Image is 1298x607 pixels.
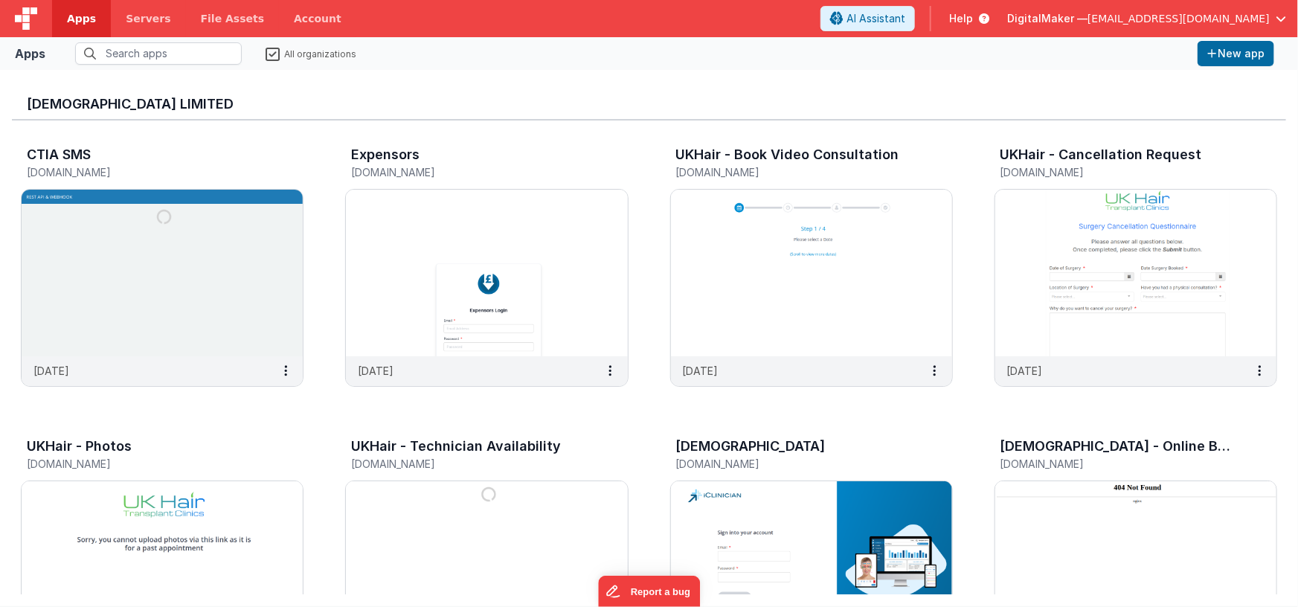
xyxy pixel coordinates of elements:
[351,458,591,469] h5: [DOMAIN_NAME]
[33,363,69,379] p: [DATE]
[351,147,420,162] h3: Expensors
[1198,41,1274,66] button: New app
[598,576,700,607] iframe: Marker.io feedback button
[676,458,916,469] h5: [DOMAIN_NAME]
[683,363,719,379] p: [DATE]
[15,45,45,62] div: Apps
[1007,11,1286,26] button: DigitalMaker — [EMAIL_ADDRESS][DOMAIN_NAME]
[27,167,266,178] h5: [DOMAIN_NAME]
[1000,167,1240,178] h5: [DOMAIN_NAME]
[676,439,826,454] h3: [DEMOGRAPHIC_DATA]
[75,42,242,65] input: Search apps
[67,11,96,26] span: Apps
[949,11,973,26] span: Help
[1000,147,1202,162] h3: UKHair - Cancellation Request
[351,167,591,178] h5: [DOMAIN_NAME]
[201,11,265,26] span: File Assets
[27,439,132,454] h3: UKHair - Photos
[1000,458,1240,469] h5: [DOMAIN_NAME]
[846,11,905,26] span: AI Assistant
[1007,363,1043,379] p: [DATE]
[676,167,916,178] h5: [DOMAIN_NAME]
[820,6,915,31] button: AI Assistant
[27,97,1271,112] h3: [DEMOGRAPHIC_DATA] Limited
[1000,439,1236,454] h3: [DEMOGRAPHIC_DATA] - Online Bookings
[358,363,393,379] p: [DATE]
[266,46,356,60] label: All organizations
[27,458,266,469] h5: [DOMAIN_NAME]
[126,11,170,26] span: Servers
[1087,11,1270,26] span: [EMAIL_ADDRESS][DOMAIN_NAME]
[676,147,899,162] h3: UKHair - Book Video Consultation
[1007,11,1087,26] span: DigitalMaker —
[27,147,91,162] h3: CTIA SMS
[351,439,561,454] h3: UKHair - Technician Availability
